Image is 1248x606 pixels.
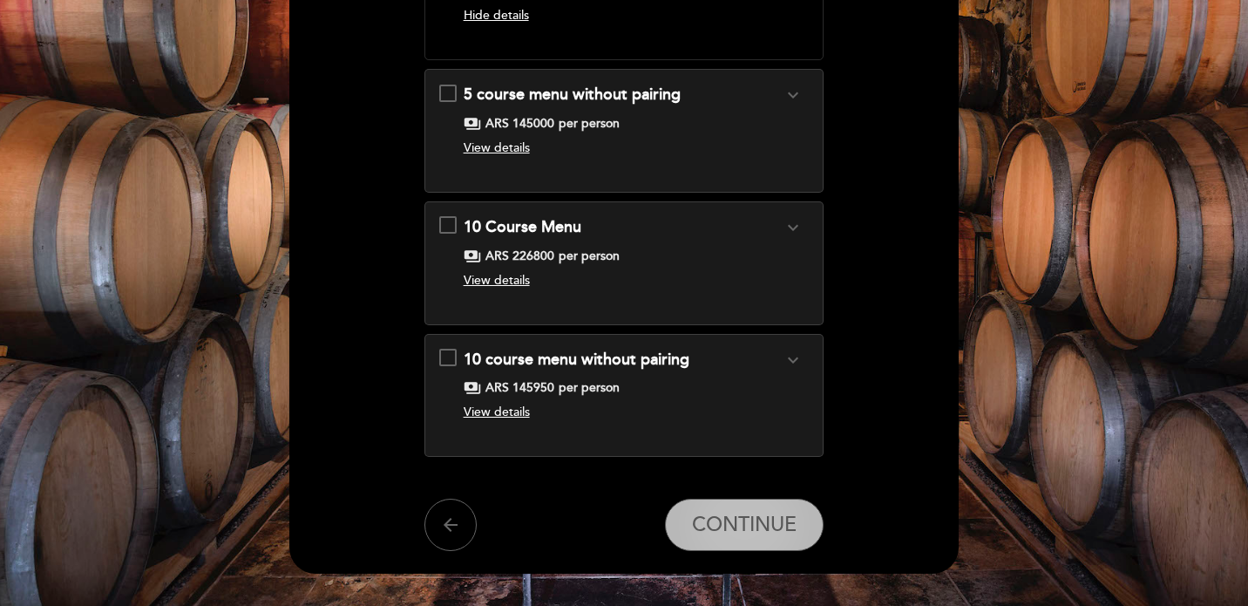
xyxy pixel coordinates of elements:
[464,405,530,419] span: View details
[464,115,481,133] span: payments
[464,350,689,369] span: 10 course menu without pairing
[777,349,809,371] button: expand_more
[440,514,461,535] i: arrow_back
[692,513,797,537] span: CONTINUE
[559,115,620,133] span: per person
[485,379,554,397] span: ARS 145950
[464,8,529,23] span: Hide details
[464,217,581,236] span: 10 Course Menu
[783,217,804,238] i: expand_more
[439,84,810,164] md-checkbox: 5 course menu without pairing expand_more Click here to see menu payments ARS 145000 per person V...
[783,350,804,371] i: expand_more
[424,499,477,551] button: arrow_back
[485,115,554,133] span: ARS 145000
[464,379,481,397] span: payments
[464,248,481,265] span: payments
[559,248,620,265] span: per person
[464,273,530,288] span: View details
[464,85,681,104] span: 5 course menu without pairing
[464,140,530,155] span: View details
[485,248,554,265] span: ARS 226800
[559,379,620,397] span: per person
[777,216,809,239] button: expand_more
[777,84,809,106] button: expand_more
[665,499,824,551] button: CONTINUE
[439,349,810,429] md-checkbox: 10 course menu without pairing expand_more Click here to see menu payments ARS 145950 per person ...
[439,216,810,296] md-checkbox: 10 Course Menu expand_more Click here to see menu payments ARS 226800 per person View details
[783,85,804,106] i: expand_more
